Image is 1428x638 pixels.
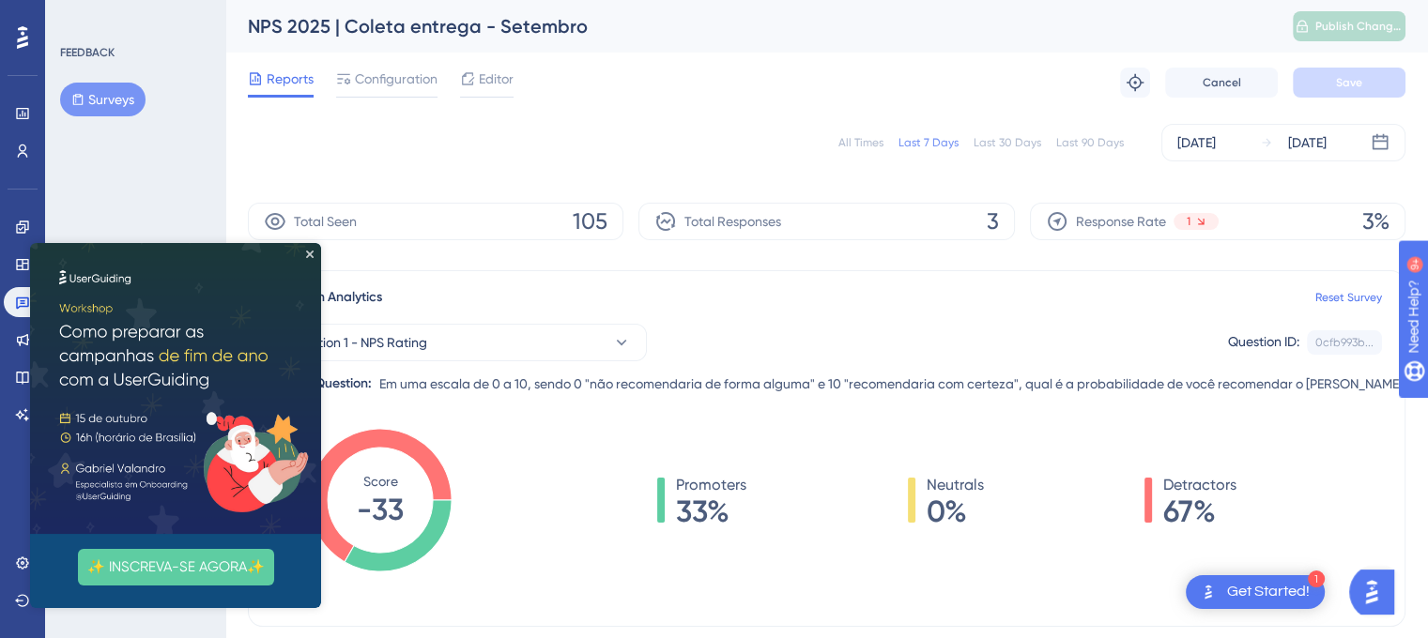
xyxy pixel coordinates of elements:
[271,286,382,309] span: Question Analytics
[60,45,115,60] div: FEEDBACK
[676,474,746,496] span: Promoters
[479,68,514,90] span: Editor
[357,492,404,527] tspan: -33
[1177,131,1216,154] div: [DATE]
[128,9,139,24] div: 9+
[1315,290,1382,305] a: Reset Survey
[1197,581,1220,603] img: launcher-image-alternative-text
[355,68,438,90] span: Configuration
[1165,68,1278,98] button: Cancel
[267,68,314,90] span: Reports
[838,135,883,150] div: All Times
[987,206,999,236] span: 3
[1076,210,1166,233] span: Response Rate
[927,474,984,496] span: Neutrals
[1308,570,1325,587] div: 1
[1163,496,1236,526] span: 67%
[974,135,1041,150] div: Last 30 Days
[1293,68,1405,98] button: Save
[363,474,398,489] tspan: Score
[287,331,427,354] span: Question 1 - NPS Rating
[1227,582,1310,602] div: Get Started!
[1056,135,1124,150] div: Last 90 Days
[1362,206,1390,236] span: 3%
[271,372,372,395] div: Survey Question:
[1336,75,1362,90] span: Save
[1315,335,1374,350] div: 0cfb993b...
[48,306,244,342] button: ✨ INSCREVA-SE AGORA✨
[1187,214,1190,229] span: 1
[1163,474,1236,496] span: Detractors
[573,206,607,236] span: 105
[676,496,746,526] span: 33%
[60,83,146,116] button: Surveys
[1349,564,1405,620] iframe: UserGuiding AI Assistant Launcher
[1186,575,1325,609] div: Open Get Started! checklist, remaining modules: 1
[271,324,647,361] button: Question 1 - NPS Rating
[927,496,984,526] span: 0%
[44,5,117,27] span: Need Help?
[276,8,284,15] div: Close Preview
[1288,131,1327,154] div: [DATE]
[1293,11,1405,41] button: Publish Changes
[248,13,1246,39] div: NPS 2025 | Coleta entrega - Setembro
[294,210,357,233] span: Total Seen
[1203,75,1241,90] span: Cancel
[1228,330,1299,355] div: Question ID:
[898,135,959,150] div: Last 7 Days
[1315,19,1404,34] span: Publish Changes
[684,210,781,233] span: Total Responses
